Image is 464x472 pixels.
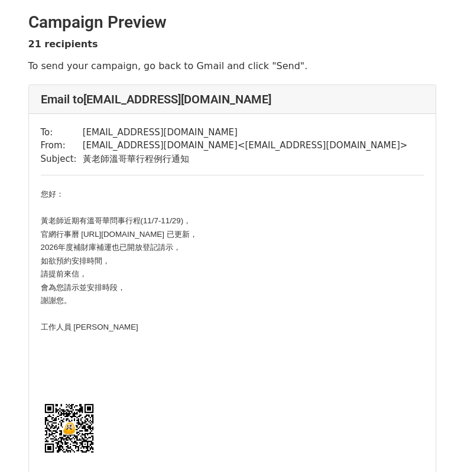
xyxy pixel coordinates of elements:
h2: Campaign Preview [28,12,436,32]
td: [EMAIL_ADDRESS][DOMAIN_NAME] < [EMAIL_ADDRESS][DOMAIN_NAME] > [83,139,408,152]
td: To: [41,126,83,139]
td: From: [41,139,83,152]
span: 您好： 黃老師近期有溫哥華問事行程(11/7-11/29)， 官網行事曆 [URL][DOMAIN_NAME] 已更新， 2026年度補財庫補運也已開放登記請示， 如欲預約安排時間， 請提前來信... [41,190,197,331]
strong: 21 recipients [28,38,98,50]
img: AIorK4zcLhbOJStckAwzk8YFsM97_aw3xXbXhcWc3ZIIT8cJVEQziNUJl4fna244wZ418d9IOwWDzKY [41,400,98,457]
td: [EMAIL_ADDRESS][DOMAIN_NAME] [83,126,408,139]
td: 黃老師溫哥華行程例行通知 [83,152,408,166]
h4: Email to [EMAIL_ADDRESS][DOMAIN_NAME] [41,92,424,106]
p: To send your campaign, go back to Gmail and click "Send". [28,60,436,72]
td: Subject: [41,152,83,166]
